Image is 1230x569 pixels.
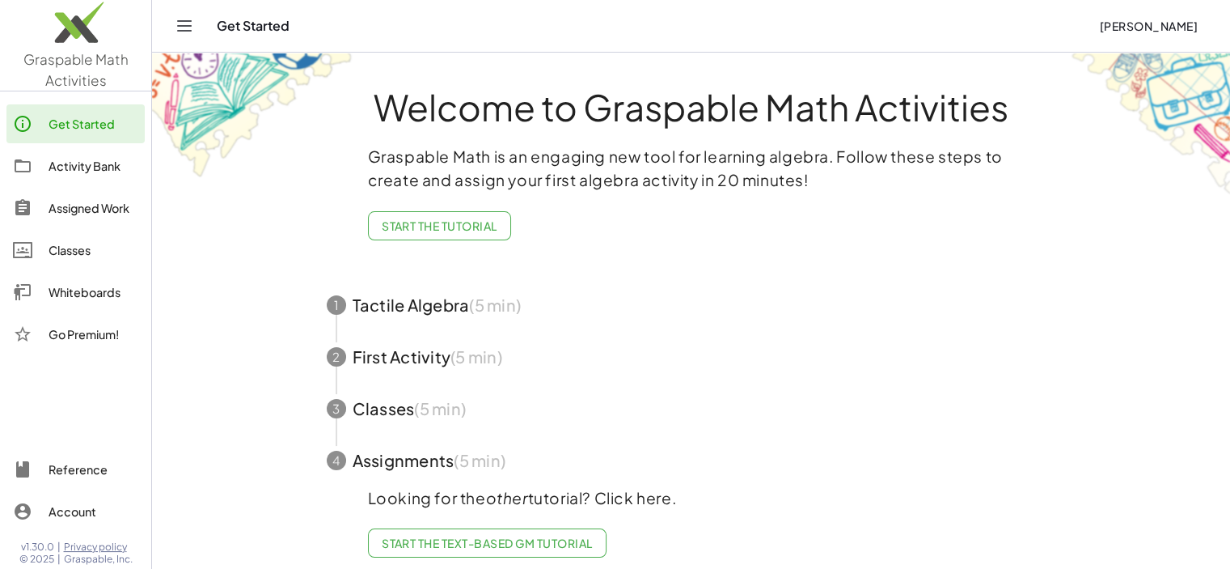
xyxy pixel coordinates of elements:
[1099,19,1198,33] span: [PERSON_NAME]
[297,88,1086,125] h1: Welcome to Graspable Math Activities
[307,383,1076,435] button: 3Classes(5 min)
[368,529,607,558] a: Start the Text-based GM Tutorial
[6,273,145,312] a: Whiteboards
[21,541,54,554] span: v1.30.0
[327,295,346,315] div: 1
[23,50,129,89] span: Graspable Math Activities
[307,331,1076,383] button: 2First Activity(5 min)
[368,145,1015,192] p: Graspable Math is an engaging new tool for learning algebra. Follow these steps to create and ass...
[368,486,1015,510] p: Looking for the tutorial? Click here.
[6,231,145,270] a: Classes
[49,325,138,344] div: Go Premium!
[171,13,197,39] button: Toggle navigation
[6,104,145,143] a: Get Started
[19,553,54,566] span: © 2025
[1086,11,1211,40] button: [PERSON_NAME]
[49,240,138,260] div: Classes
[152,51,354,180] img: get-started-bg-ul-Ceg4j33I.png
[49,156,138,176] div: Activity Bank
[49,460,138,479] div: Reference
[327,399,346,418] div: 3
[49,282,138,302] div: Whiteboards
[327,451,346,470] div: 4
[57,541,61,554] span: |
[327,347,346,367] div: 2
[49,198,138,218] div: Assigned Work
[368,211,511,240] button: Start the Tutorial
[307,435,1076,486] button: 4Assignments(5 min)
[382,219,497,233] span: Start the Tutorial
[6,189,145,227] a: Assigned Work
[307,279,1076,331] button: 1Tactile Algebra(5 min)
[6,492,145,531] a: Account
[6,450,145,489] a: Reference
[6,146,145,185] a: Activity Bank
[49,114,138,134] div: Get Started
[64,553,133,566] span: Graspable, Inc.
[382,536,593,550] span: Start the Text-based GM Tutorial
[486,488,528,507] em: other
[49,502,138,521] div: Account
[57,553,61,566] span: |
[64,541,133,554] a: Privacy policy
